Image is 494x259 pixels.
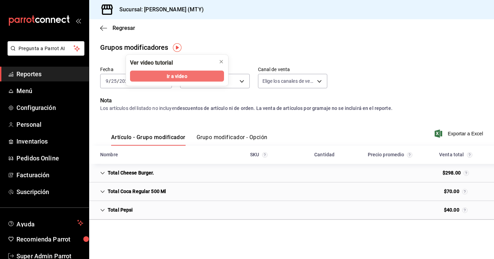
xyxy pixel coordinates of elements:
[111,78,117,84] input: --
[253,189,264,194] div: Cell
[16,69,83,79] span: Reportes
[119,78,131,84] input: ----
[100,97,483,105] p: Nota
[113,25,135,31] span: Regresar
[105,78,109,84] input: --
[111,134,268,146] div: navigation tabs
[114,5,204,14] h3: Sucursal: [PERSON_NAME] (MTY)
[177,105,392,111] strong: descuentos de artículo ni de orden. La venta de artículos por gramaje no se incluirá en el reporte.
[226,148,292,161] div: HeadCell
[438,185,473,198] div: Cell
[16,103,83,112] span: Configuración
[319,189,330,194] div: Cell
[8,41,84,56] button: Pregunta a Parrot AI
[16,137,83,146] span: Inventarios
[89,182,494,201] div: Row
[407,152,412,158] svg: Precio promedio = total artículos / cantidad
[100,42,168,53] div: Grupos modificadores
[95,204,138,216] div: Cell
[262,152,268,158] svg: Los artículos y grupos modificadores se agruparán por SKU; se mostrará el primer creado.
[89,146,494,164] div: Head
[253,207,264,213] div: Cell
[462,207,468,213] svg: Venta total = venta de artículos + venta grupos modificadores
[319,207,330,213] div: Cell
[95,148,226,161] div: HeadCell
[16,219,74,227] span: Ayuda
[19,45,74,52] span: Pregunta a Parrot AI
[109,78,111,84] span: /
[100,67,172,72] label: Fecha
[16,235,83,244] span: Recomienda Parrot
[463,170,469,176] svg: Venta total = venta de artículos + venta grupos modificadores
[467,152,472,158] svg: La venta total considera cambios de precios en los artículos así como costos adicionales por grup...
[100,105,483,112] div: Los artículos del listado no incluyen
[75,18,81,23] button: open_drawer_menu
[89,201,494,219] div: Row
[16,154,83,163] span: Pedidos Online
[262,78,315,85] span: Elige los canales de venta
[253,170,264,176] div: Cell
[16,170,83,180] span: Facturación
[16,120,83,129] span: Personal
[216,56,227,67] button: close
[438,204,473,216] div: Cell
[462,189,468,194] svg: Venta total = venta de artículos + venta grupos modificadores
[292,148,357,161] div: HeadCell
[357,148,423,161] div: HeadCell
[89,164,494,182] div: Row
[89,146,494,220] div: Container
[130,71,224,82] button: Ir a video
[385,207,396,213] div: Cell
[16,187,83,196] span: Suscripción
[385,170,396,176] div: Cell
[111,134,186,146] button: Artículo - Grupo modificador
[16,86,83,95] span: Menú
[173,43,181,52] img: Tooltip marker
[117,78,119,84] span: /
[167,72,187,80] span: Ir a video
[95,185,172,198] div: Cell
[319,170,330,176] div: Cell
[423,148,489,161] div: HeadCell
[436,129,483,138] button: Exportar a Excel
[5,50,84,57] a: Pregunta a Parrot AI
[130,59,173,67] div: Ver video tutorial
[197,134,268,146] button: Grupo modificador - Opción
[258,67,328,72] label: Canal de venta
[437,167,474,179] div: Cell
[100,25,135,31] button: Regresar
[95,167,160,179] div: Cell
[385,189,396,194] div: Cell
